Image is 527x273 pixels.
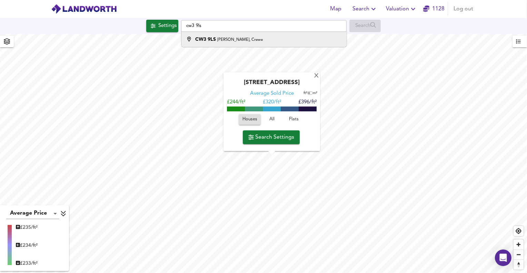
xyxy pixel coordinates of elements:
span: Map [328,4,344,14]
div: Average Sold Price [250,91,294,97]
button: Flats [283,114,305,125]
span: Log out [454,4,473,14]
span: Zoom out [514,250,524,260]
div: £ 234/ft² [16,242,38,249]
span: Search [352,4,378,14]
span: Flats [285,116,303,124]
button: Search Settings [243,130,300,144]
button: Log out [451,2,476,16]
span: £ 320/ft² [263,100,281,105]
button: Valuation [383,2,420,16]
button: All [261,114,283,125]
span: Houses [242,116,257,124]
button: Search [350,2,380,16]
div: [STREET_ADDRESS] [227,79,317,91]
button: Find my location [514,226,524,236]
small: [PERSON_NAME], Crewe [217,38,263,42]
a: 1128 [423,4,445,14]
button: Reset bearing to north [514,260,524,270]
span: m² [313,92,317,95]
div: X [314,73,319,79]
span: £396/ft² [298,100,317,105]
button: Settings [146,20,178,32]
div: £ 235/ft² [16,224,38,231]
span: All [262,116,281,124]
div: Enable a Source before running a Search [349,20,381,32]
button: Map [325,2,347,16]
div: Settings [158,21,177,30]
button: Zoom out [514,250,524,260]
span: Reset bearing to north [514,260,524,270]
div: Average Price [6,208,59,219]
div: £ 233/ft² [16,260,38,267]
div: Open Intercom Messenger [495,250,511,266]
button: Zoom in [514,239,524,250]
img: logo [51,4,117,14]
button: 1128 [423,2,445,16]
span: £244/ft² [227,100,245,105]
strong: CW3 9LS [195,37,216,42]
span: Search Settings [248,132,294,142]
input: Enter a location... [181,20,347,32]
span: Valuation [386,4,417,14]
span: ft² [304,92,307,95]
button: Houses [239,114,261,125]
